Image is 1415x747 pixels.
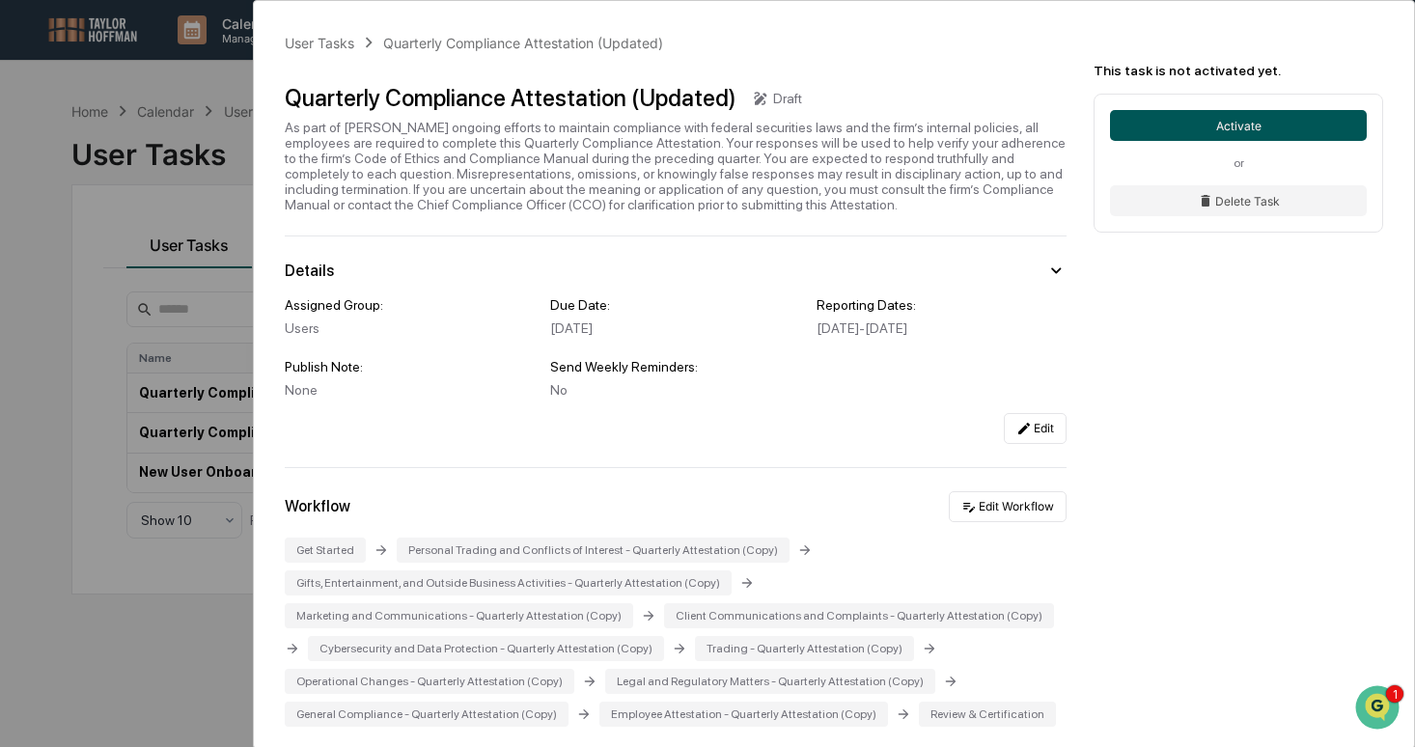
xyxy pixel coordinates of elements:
[817,320,907,336] span: [DATE] - [DATE]
[817,297,1067,313] div: Reporting Dates:
[140,397,155,412] div: 🗄️
[19,433,35,449] div: 🔎
[550,382,800,398] div: No
[1110,185,1367,216] button: Delete Task
[919,702,1056,727] div: Review & Certification
[285,359,535,374] div: Publish Note:
[192,479,234,493] span: Pylon
[39,431,122,451] span: Data Lookup
[39,395,125,414] span: Preclearance
[599,702,888,727] div: Employee Attestation - Quarterly Attestation (Copy)
[12,387,132,422] a: 🖐️Preclearance
[160,315,167,330] span: •
[285,297,535,313] div: Assigned Group:
[285,382,535,398] div: None
[550,320,800,336] div: [DATE]
[171,315,210,330] span: [DATE]
[773,91,802,106] div: Draft
[1353,683,1405,735] iframe: Open customer support
[285,262,334,280] div: Details
[285,538,366,563] div: Get Started
[87,167,265,182] div: We're available if you need us!
[39,263,54,279] img: 1746055101610-c473b297-6a78-478c-a979-82029cc54cd1
[550,359,800,374] div: Send Weekly Reminders:
[1094,63,1383,78] div: This task is not activated yet.
[60,263,156,278] span: [PERSON_NAME]
[19,41,351,71] p: How can we help?
[397,538,790,563] div: Personal Trading and Conflicts of Interest - Quarterly Attestation (Copy)
[19,148,54,182] img: 1746055101610-c473b297-6a78-478c-a979-82029cc54cd1
[159,395,239,414] span: Attestations
[87,148,317,167] div: Start new chat
[550,297,800,313] div: Due Date:
[1004,413,1067,444] button: Edit
[285,120,1067,212] div: As part of [PERSON_NAME] ongoing efforts to maintain compliance with federal securities laws and ...
[285,35,354,51] div: User Tasks
[160,263,167,278] span: •
[19,214,129,230] div: Past conversations
[132,387,247,422] a: 🗄️Attestations
[41,148,75,182] img: 1751574470498-79e402a7-3db9-40a0-906f-966fe37d0ed6
[136,478,234,493] a: Powered byPylon
[664,603,1054,628] div: Client Communications and Complaints - Quarterly Attestation (Copy)
[285,570,732,595] div: Gifts, Entertainment, and Outside Business Activities - Quarterly Attestation (Copy)
[19,397,35,412] div: 🖐️
[19,296,50,327] img: Cece Ferraez
[605,669,935,694] div: Legal and Regulatory Matters - Quarterly Attestation (Copy)
[171,263,210,278] span: [DATE]
[299,210,351,234] button: See all
[285,669,574,694] div: Operational Changes - Quarterly Attestation (Copy)
[285,320,535,336] div: Users
[285,84,736,112] div: Quarterly Compliance Attestation (Updated)
[328,153,351,177] button: Start new chat
[60,315,156,330] span: [PERSON_NAME]
[12,424,129,458] a: 🔎Data Lookup
[949,491,1067,522] button: Edit Workflow
[19,244,50,275] img: Jack Rasmussen
[1110,110,1367,141] button: Activate
[308,636,664,661] div: Cybersecurity and Data Protection - Quarterly Attestation (Copy)
[285,603,633,628] div: Marketing and Communications - Quarterly Attestation (Copy)
[383,35,663,51] div: Quarterly Compliance Attestation (Updated)
[285,702,569,727] div: General Compliance - Quarterly Attestation (Copy)
[695,636,914,661] div: Trading - Quarterly Attestation (Copy)
[285,497,350,515] div: Workflow
[1110,156,1367,170] div: or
